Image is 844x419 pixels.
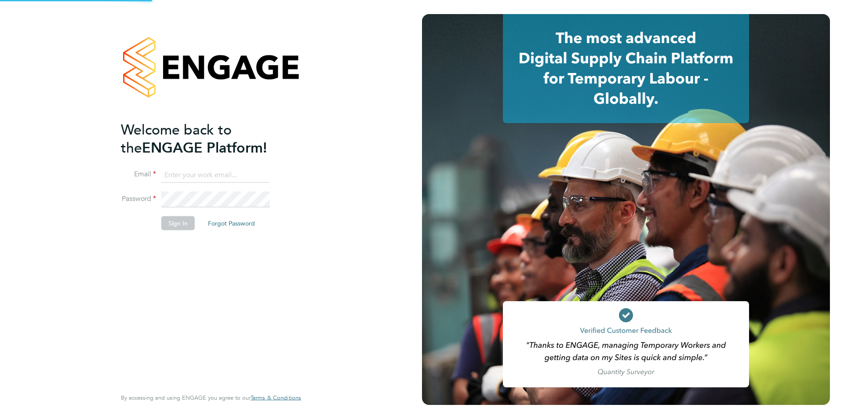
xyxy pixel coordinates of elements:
span: By accessing and using ENGAGE you agree to our [121,394,301,401]
span: Welcome back to the [121,121,232,156]
button: Forgot Password [201,216,262,230]
a: Terms & Conditions [251,394,301,401]
label: Password [121,194,156,204]
button: Sign In [161,216,195,230]
input: Enter your work email... [161,167,270,183]
label: Email [121,170,156,179]
h2: ENGAGE Platform! [121,120,292,157]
